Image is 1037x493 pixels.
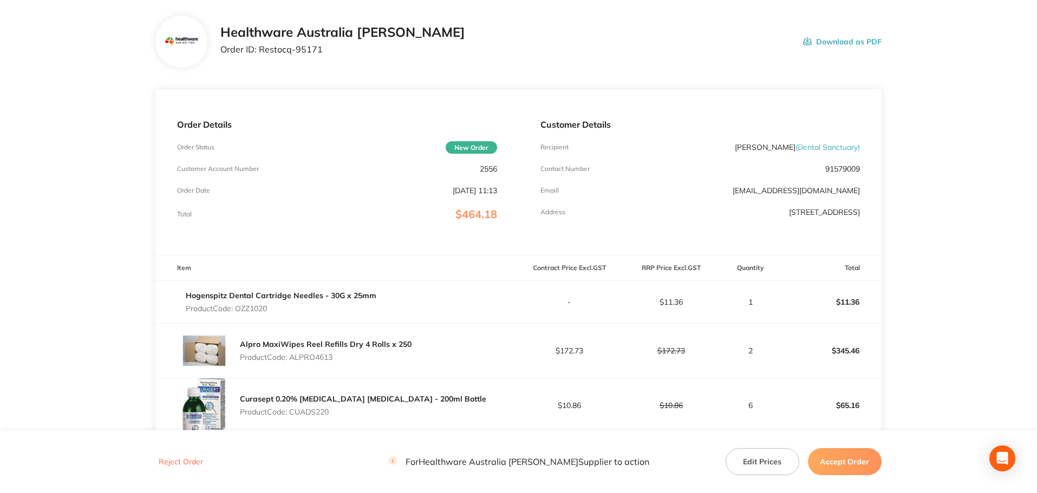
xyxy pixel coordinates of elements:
[540,143,569,151] p: Recipient
[240,407,486,416] p: Product Code: CUADS220
[789,208,860,216] p: [STREET_ADDRESS]
[540,208,565,216] p: Address
[780,255,882,281] th: Total
[480,165,497,173] p: 2556
[722,255,780,281] th: Quantity
[620,255,722,281] th: RRP Price Excl. GST
[155,255,518,281] th: Item
[177,211,192,218] p: Total
[825,165,860,173] p: 91579009
[388,457,649,467] p: For Healthware Australia [PERSON_NAME] Supplier to action
[177,378,231,432] img: Z2d5dnE1dw
[455,207,497,221] span: $464.18
[780,289,881,315] p: $11.36
[519,346,620,355] p: $172.73
[621,401,721,410] p: $10.86
[780,338,881,364] p: $345.46
[155,457,206,467] button: Reject Order
[240,339,412,349] a: Alpro MaxiWipes Reel Refills Dry 4 Rolls x 250
[803,25,882,58] button: Download as PDF
[540,120,860,129] p: Customer Details
[722,401,779,410] p: 6
[735,143,860,152] p: [PERSON_NAME]
[726,448,799,475] button: Edit Prices
[780,392,881,418] p: $65.16
[989,445,1015,471] div: Open Intercom Messenger
[177,165,259,173] p: Customer Account Number
[220,25,465,40] h2: Healthware Australia [PERSON_NAME]
[540,187,559,194] p: Emaill
[453,186,497,195] p: [DATE] 11:13
[519,401,620,410] p: $10.86
[519,298,620,306] p: -
[446,141,497,154] span: New Order
[540,165,590,173] p: Contact Number
[177,187,210,194] p: Order Date
[808,448,882,475] button: Accept Order
[722,298,779,306] p: 1
[519,255,621,281] th: Contract Price Excl. GST
[186,304,376,313] p: Product Code: OZZ1020
[240,394,486,404] a: Curasept 0.20% [MEDICAL_DATA] [MEDICAL_DATA] - 200ml Bottle
[722,346,779,355] p: 2
[164,24,199,60] img: Mjc2MnhocQ
[621,346,721,355] p: $172.73
[220,44,465,54] p: Order ID: Restocq- 95171
[177,120,497,129] p: Order Details
[177,324,231,378] img: ZDVjeXU3ag
[177,143,214,151] p: Order Status
[795,142,860,152] span: ( Dental Sanctuary )
[240,353,412,361] p: Product Code: ALPRO4613
[621,298,721,306] p: $11.36
[733,186,860,195] a: [EMAIL_ADDRESS][DOMAIN_NAME]
[186,291,376,300] a: Hogenspitz Dental Cartridge Needles - 30G x 25mm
